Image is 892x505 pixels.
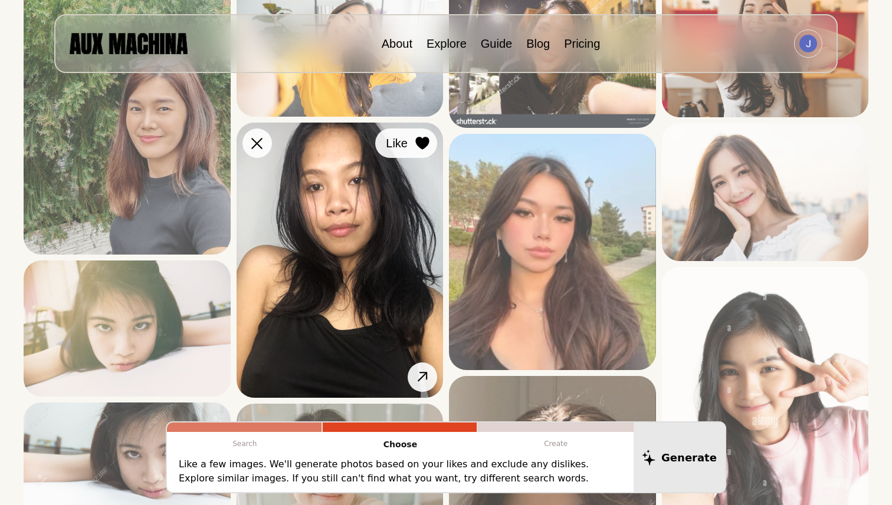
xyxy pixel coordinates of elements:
[375,128,437,158] button: Like
[237,123,444,398] img: Search result
[386,134,408,152] span: Like
[634,423,725,492] button: Generate
[179,457,622,486] p: Like a few images. We'll generate photos based on your likes and exclude any dislikes. Explore si...
[70,33,188,54] img: AUX MACHINA
[478,432,634,456] p: Create
[481,37,512,50] a: Guide
[382,37,412,50] a: About
[167,432,323,456] p: Search
[449,134,656,370] img: Search result
[799,35,817,52] img: Avatar
[24,260,231,396] img: Search result
[564,37,600,50] a: Pricing
[526,37,550,50] a: Blog
[323,432,478,457] p: Choose
[662,123,869,261] img: Search result
[427,37,467,50] a: Explore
